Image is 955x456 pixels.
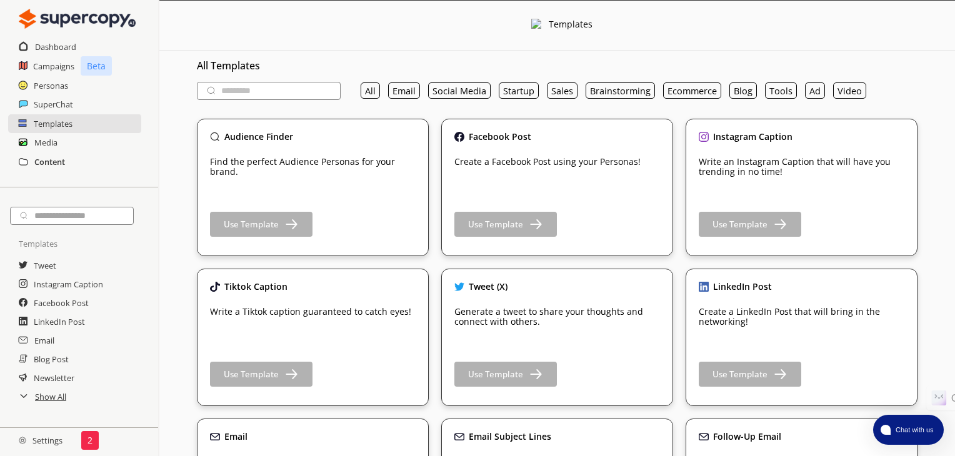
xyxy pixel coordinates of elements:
h3: All Templates [197,56,917,75]
a: Dashboard [35,37,76,56]
a: Media [34,133,57,152]
b: Audience Finder [224,131,293,142]
a: Email [34,331,54,350]
b: Use Template [468,369,523,380]
button: Sales [547,82,577,99]
button: Use Template [699,362,801,387]
b: Use Template [224,219,279,230]
b: Instagram Caption [713,131,792,142]
button: Brainstorming [586,82,655,99]
img: Close [699,282,709,292]
button: All [361,82,380,99]
div: Templates [549,19,592,32]
button: Use Template [210,362,312,387]
b: Use Template [712,219,767,230]
b: Use Template [468,219,523,230]
button: Use Template [210,212,312,237]
img: Close [454,282,464,292]
button: Use Template [454,212,557,237]
img: Close [531,19,542,30]
b: Email [224,430,247,442]
a: Show All [35,387,66,406]
a: SuperChat [34,95,73,114]
p: Generate a tweet to share your thoughts and connect with others. [454,307,660,327]
span: Chat with us [891,425,936,435]
img: Close [210,282,220,292]
img: Close [699,432,709,442]
b: Email Subject Lines [469,430,551,442]
a: Templates [34,114,72,133]
img: Close [19,437,26,444]
button: Social Media [428,82,491,99]
img: Close [454,432,464,442]
p: Beta [81,56,112,76]
button: Use Template [699,212,801,237]
a: Blog Post [34,350,69,369]
a: Tweet [34,256,56,275]
img: Close [19,6,136,31]
img: Close [210,432,220,442]
button: atlas-launcher [873,415,944,445]
p: Create a LinkedIn Post that will bring in the networking! [699,307,904,327]
b: Use Template [224,369,279,380]
a: Newsletter [34,369,74,387]
a: LinkedIn Post [34,312,85,331]
button: Use Template [454,362,557,387]
button: Tools [765,82,797,99]
b: Facebook Post [469,131,531,142]
p: Create a Facebook Post using your Personas! [454,157,641,167]
img: Close [210,132,220,142]
img: Close [699,132,709,142]
button: Video [833,82,866,99]
button: Ad [805,82,825,99]
button: Ecommerce [663,82,721,99]
p: Write a Tiktok caption guaranteed to catch eyes! [210,307,411,317]
p: 2 [87,435,92,445]
b: Follow-Up Email [713,430,781,442]
a: Facebook Post [34,294,89,312]
b: Tweet (X) [469,280,507,292]
b: Use Template [712,369,767,380]
button: Blog [729,82,757,99]
button: Startup [499,82,539,99]
a: Campaigns [33,57,74,76]
a: Content [34,152,65,171]
b: LinkedIn Post [713,280,772,292]
p: Write an Instagram Caption that will have you trending in no time! [699,157,904,177]
a: Instagram Caption [34,275,103,294]
button: Email [388,82,420,99]
b: Tiktok Caption [224,280,287,292]
p: Find the perfect Audience Personas for your brand. [210,157,416,177]
a: Personas [34,76,68,95]
img: Close [454,132,464,142]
